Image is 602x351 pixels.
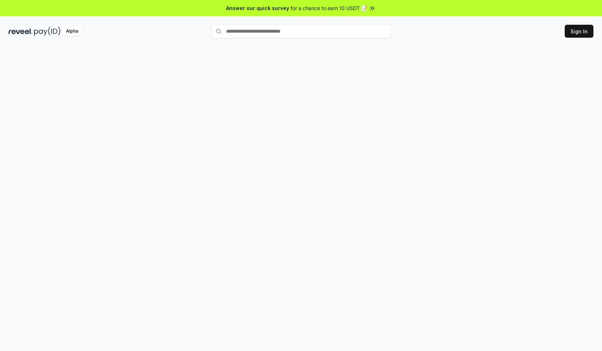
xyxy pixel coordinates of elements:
[291,4,367,12] span: for a chance to earn 10 USDT 📝
[62,27,82,36] div: Alpha
[226,4,289,12] span: Answer our quick survey
[9,27,33,36] img: reveel_dark
[565,25,593,38] button: Sign In
[34,27,61,36] img: pay_id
